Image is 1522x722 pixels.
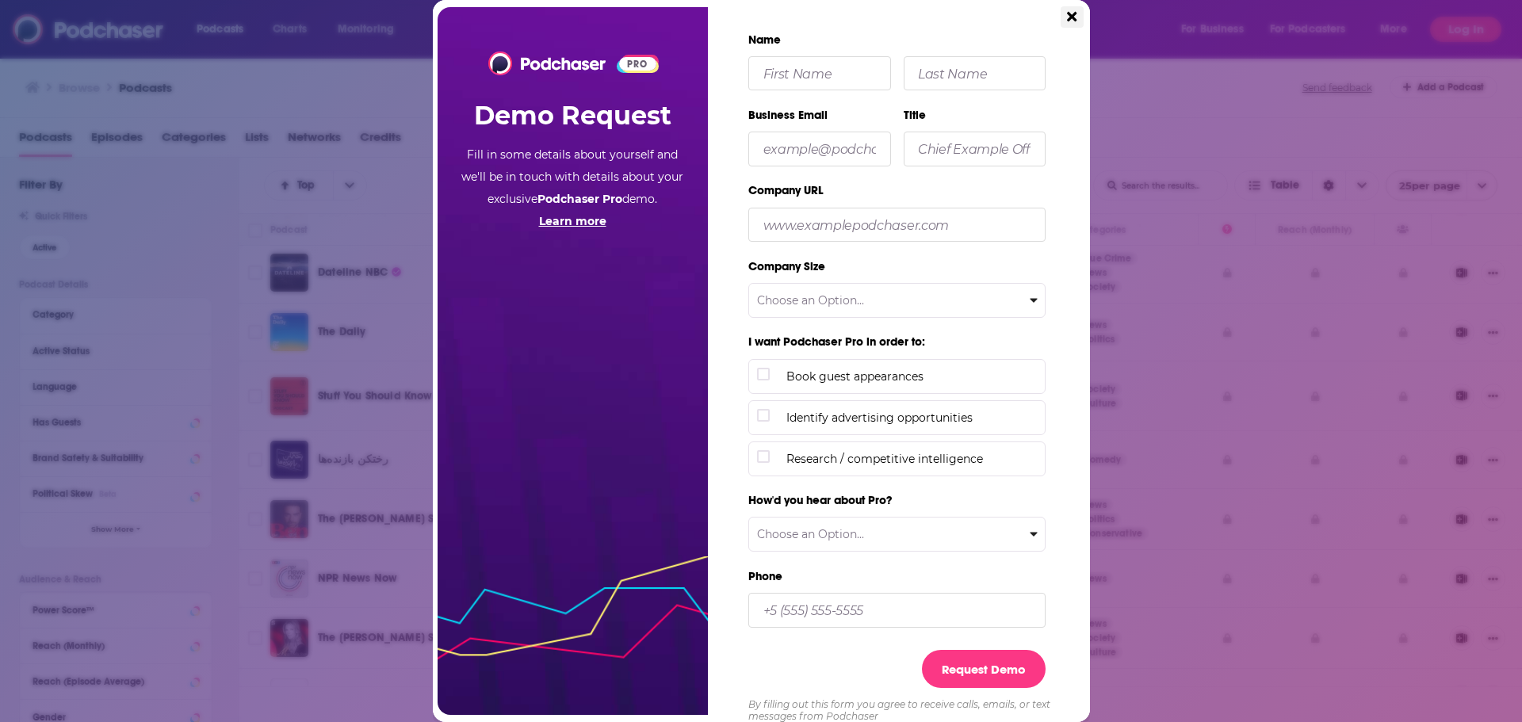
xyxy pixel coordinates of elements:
div: By filling out this form you agree to receive calls, emails, or text messages from Podchaser [748,698,1054,722]
label: Company Size [748,252,1046,283]
input: www.examplepodchaser.com [748,208,1046,242]
span: Identify advertising opportunities [786,409,1037,426]
label: Phone [748,562,1046,593]
b: Podchaser Pro [537,192,622,206]
h2: Demo Request [474,87,671,143]
span: PRO [619,57,656,71]
a: Podchaser - Follow, Share and Rate Podcasts [488,55,606,70]
a: Podchaser Logo PRO [488,52,656,75]
label: How'd you hear about Pro? [748,486,1054,517]
p: Fill in some details about yourself and we'll be in touch with details about your exclusive demo. [461,143,684,232]
input: Chief Example Officer [904,132,1046,166]
button: Close [1061,6,1083,28]
input: +5 (555) 555-5555 [748,593,1046,627]
a: Learn more [539,214,606,228]
input: Last Name [904,56,1046,90]
span: Research / competitive intelligence [786,450,1037,468]
label: Business Email [748,101,891,132]
label: I want Podchaser Pro in order to: [748,328,1054,359]
button: Request Demo [922,650,1046,688]
span: Book guest appearances [786,368,1037,385]
input: example@podchaser.com [748,132,891,166]
img: Podchaser - Follow, Share and Rate Podcasts [488,52,606,75]
label: Title [904,101,1046,132]
label: Company URL [748,176,1046,207]
input: First Name [748,56,891,90]
label: Name [748,25,1054,56]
